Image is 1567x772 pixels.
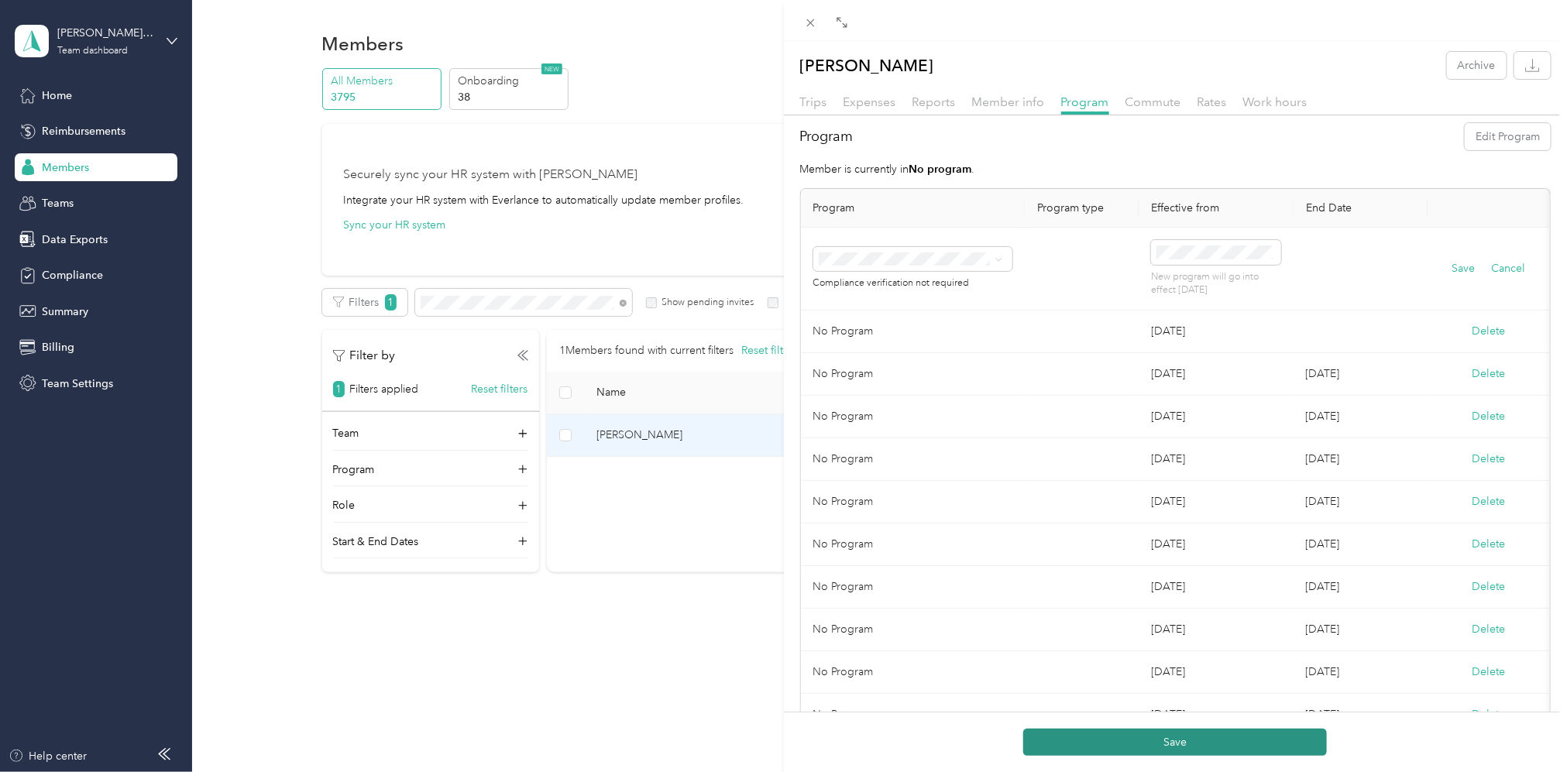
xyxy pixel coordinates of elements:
[1452,260,1476,277] button: Save
[813,271,1012,290] div: Compliance verification not required
[800,126,854,147] h2: Program
[801,523,1025,566] td: No Program
[1125,94,1181,109] span: Commute
[1465,123,1551,150] button: Edit Program
[1480,685,1567,772] iframe: Everlance-gr Chat Button Frame
[972,94,1045,109] span: Member info
[1294,609,1428,651] td: [DATE]
[1139,651,1294,694] td: [DATE]
[1139,609,1294,651] td: [DATE]
[1472,323,1506,339] button: Delete
[1294,694,1428,736] td: [DATE]
[1294,438,1428,481] td: [DATE]
[1472,365,1506,382] button: Delete
[1198,94,1227,109] span: Rates
[1472,621,1506,637] button: Delete
[1139,311,1294,353] td: [DATE]
[1472,664,1506,680] button: Delete
[1139,523,1294,566] td: [DATE]
[801,566,1025,609] td: No Program
[1472,536,1506,552] button: Delete
[801,189,1025,228] th: Program
[801,481,1025,523] td: No Program
[1139,189,1294,228] th: Effective from
[1472,578,1506,595] button: Delete
[1294,396,1428,438] td: [DATE]
[801,438,1025,481] td: No Program
[1472,493,1506,510] button: Delete
[1472,408,1506,424] button: Delete
[1294,189,1428,228] th: End Date
[844,94,896,109] span: Expenses
[800,94,827,109] span: Trips
[1492,260,1526,277] button: Cancel
[800,161,1552,177] p: Member is currently in .
[1023,729,1327,756] button: Save
[1294,523,1428,566] td: [DATE]
[912,94,956,109] span: Reports
[1061,94,1109,109] span: Program
[801,609,1025,651] td: No Program
[800,52,934,79] p: [PERSON_NAME]
[909,163,972,176] strong: No program
[1294,353,1428,396] td: [DATE]
[801,651,1025,694] td: No Program
[1294,566,1428,609] td: [DATE]
[1025,189,1139,228] th: Program type
[1151,270,1281,297] p: New program will go into effect [DATE]
[1139,438,1294,481] td: [DATE]
[801,694,1025,736] td: No Program
[1294,651,1428,694] td: [DATE]
[1139,566,1294,609] td: [DATE]
[1294,481,1428,523] td: [DATE]
[1139,353,1294,396] td: [DATE]
[801,353,1025,396] td: No Program
[1139,396,1294,438] td: [DATE]
[801,311,1025,353] td: No Program
[1447,52,1507,79] button: Archive
[801,396,1025,438] td: No Program
[1472,451,1506,467] button: Delete
[1243,94,1308,109] span: Work hours
[1139,694,1294,736] td: [DATE]
[1139,481,1294,523] td: [DATE]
